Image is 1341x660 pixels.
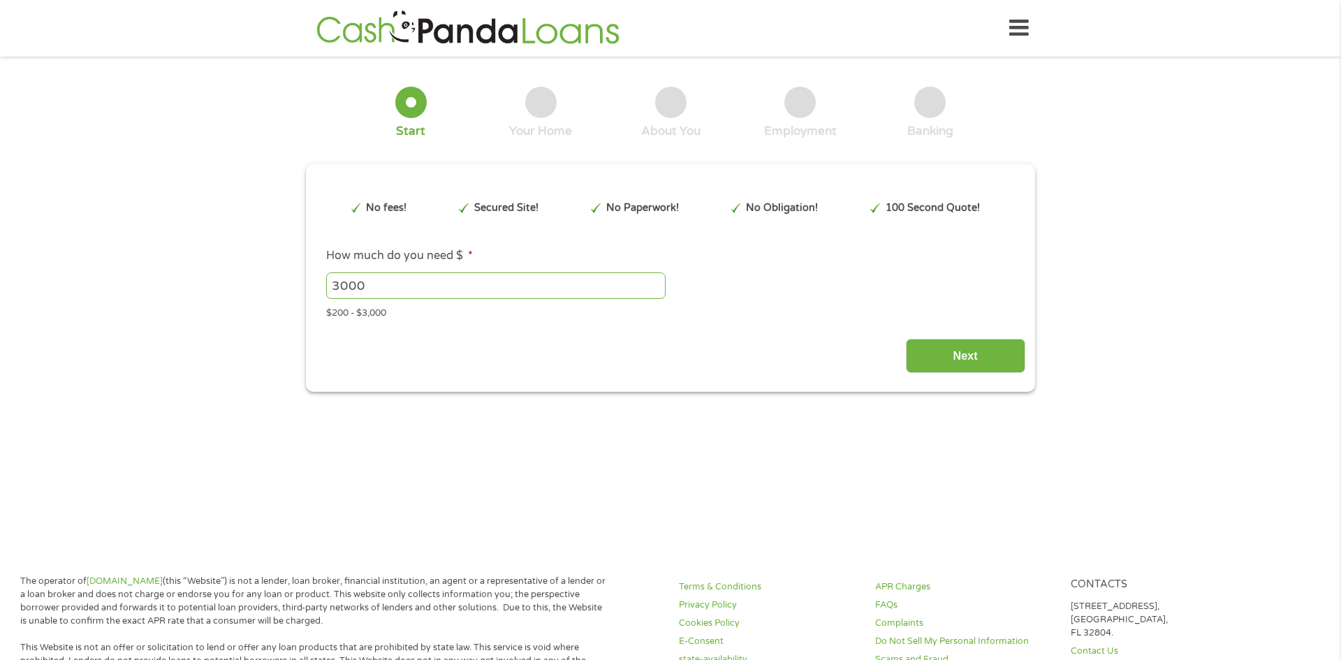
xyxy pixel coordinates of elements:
[875,617,1054,630] a: Complaints
[906,339,1025,373] input: Next
[474,200,538,216] p: Secured Site!
[875,580,1054,594] a: APR Charges
[886,200,980,216] p: 100 Second Quote!
[875,635,1054,648] a: Do Not Sell My Personal Information
[679,635,858,648] a: E-Consent
[509,124,572,139] div: Your Home
[1071,600,1250,640] p: [STREET_ADDRESS], [GEOGRAPHIC_DATA], FL 32804.
[396,124,425,139] div: Start
[606,200,679,216] p: No Paperwork!
[326,249,473,263] label: How much do you need $
[312,8,624,48] img: GetLoanNow Logo
[679,617,858,630] a: Cookies Policy
[326,302,1015,321] div: $200 - $3,000
[366,200,406,216] p: No fees!
[746,200,818,216] p: No Obligation!
[641,124,701,139] div: About You
[764,124,837,139] div: Employment
[875,599,1054,612] a: FAQs
[679,580,858,594] a: Terms & Conditions
[1071,578,1250,592] h4: Contacts
[87,575,163,587] a: [DOMAIN_NAME]
[20,575,608,628] p: The operator of (this “Website”) is not a lender, loan broker, financial institution, an agent or...
[907,124,953,139] div: Banking
[679,599,858,612] a: Privacy Policy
